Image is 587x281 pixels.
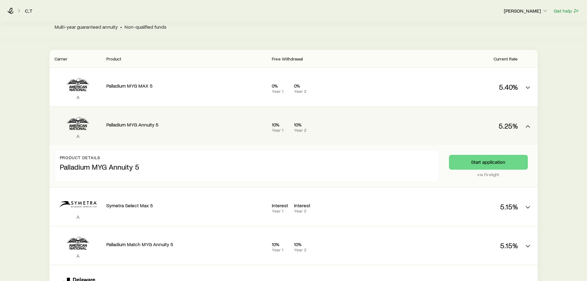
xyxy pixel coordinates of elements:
[120,24,122,30] span: •
[106,122,267,128] p: Palladium MYG Annuity 5
[503,7,548,15] button: [PERSON_NAME]
[106,241,267,247] p: Palladium Match MYG Annuity 5
[294,241,311,247] p: 10%
[294,89,311,94] p: Year 2
[55,253,101,259] p: A
[272,56,303,61] span: Free Withdrawal
[55,133,101,139] p: A
[294,128,311,133] p: Year 2
[294,83,311,89] p: 0%
[272,209,289,213] p: Year 1
[124,24,166,30] span: Non-qualified funds
[494,56,518,61] span: Current Rate
[55,94,101,100] p: A
[272,89,289,94] p: Year 1
[106,202,267,209] p: Symetra Select Max 5
[272,128,289,133] p: Year 1
[272,83,289,89] p: 0%
[25,8,33,14] a: C, T
[294,122,311,128] p: 10%
[60,160,434,171] p: Palladium MYG Annuity 5
[411,241,518,250] p: 5.15%
[504,8,548,14] p: [PERSON_NAME]
[272,122,289,128] p: 10%
[411,202,518,211] p: 5.15%
[294,209,311,213] p: Year 2
[55,56,68,61] span: Carrier
[106,83,267,89] p: Palladium MYG MAX 5
[55,214,101,220] p: A
[449,172,528,177] p: via Firelight
[106,56,121,61] span: Product
[55,24,118,30] span: Multi-year guaranteed annuity
[294,202,311,209] p: Interest
[449,155,528,170] button: Start application
[553,7,580,14] button: Get help
[294,247,311,252] p: Year 2
[411,122,518,130] p: 5.25%
[411,83,518,91] p: 5.40%
[60,155,434,160] p: Product details
[272,241,289,247] p: 10%
[272,247,289,252] p: Year 1
[272,202,289,209] p: Interest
